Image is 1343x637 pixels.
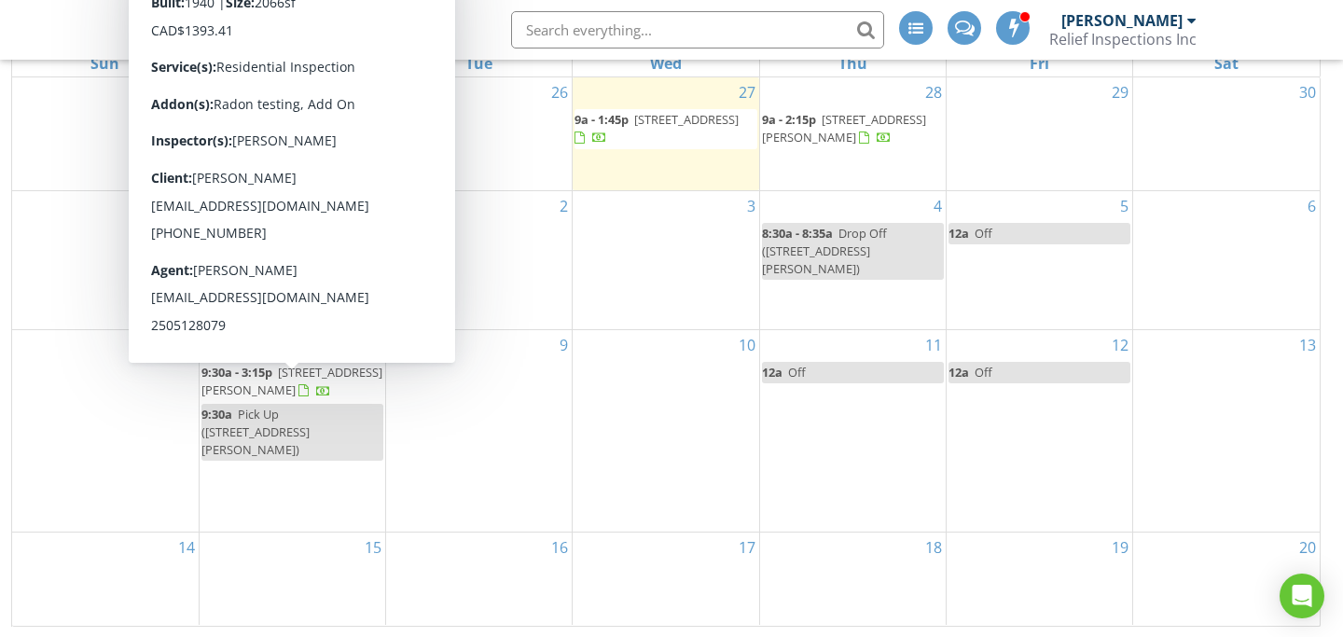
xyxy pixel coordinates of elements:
[134,25,341,64] a: SPECTORA
[87,50,123,76] a: Sunday
[386,77,573,190] td: Go to August 26, 2025
[946,77,1132,190] td: Go to August 29, 2025
[921,330,946,360] a: Go to September 11, 2025
[1280,574,1324,618] div: Open Intercom Messenger
[975,225,992,242] span: Off
[12,190,199,330] td: Go to August 31, 2025
[573,77,759,190] td: Go to August 27, 2025
[228,225,245,242] span: Off
[1108,77,1132,107] a: Go to August 29, 2025
[762,225,833,242] span: 8:30a - 8:35a
[835,50,871,76] a: Thursday
[646,50,685,76] a: Wednesday
[556,330,572,360] a: Go to September 9, 2025
[547,77,572,107] a: Go to August 26, 2025
[1295,77,1320,107] a: Go to August 30, 2025
[199,533,385,625] td: Go to September 15, 2025
[759,190,946,330] td: Go to September 4, 2025
[573,190,759,330] td: Go to September 3, 2025
[1049,30,1197,48] div: Relief Inspections Inc
[573,330,759,533] td: Go to September 10, 2025
[1133,77,1320,190] td: Go to August 30, 2025
[201,364,382,398] a: 9:30a - 3:15p [STREET_ADDRESS][PERSON_NAME]
[201,364,272,381] span: 9:30a - 3:15p
[946,533,1132,625] td: Go to September 19, 2025
[762,111,816,128] span: 9a - 2:15p
[201,364,382,398] span: [STREET_ADDRESS][PERSON_NAME]
[759,330,946,533] td: Go to September 11, 2025
[386,533,573,625] td: Go to September 16, 2025
[201,406,310,458] span: Pick Up ([STREET_ADDRESS][PERSON_NAME])
[386,330,573,533] td: Go to September 9, 2025
[462,50,496,76] a: Tuesday
[575,111,739,145] a: 9a - 1:45p [STREET_ADDRESS]
[975,364,992,381] span: Off
[201,111,355,145] span: [STREET_ADDRESS][PERSON_NAME]
[199,77,385,190] td: Go to August 25, 2025
[12,77,199,190] td: Go to August 24, 2025
[930,191,946,221] a: Go to September 4, 2025
[573,533,759,625] td: Go to September 17, 2025
[1133,533,1320,625] td: Go to September 20, 2025
[1116,191,1132,221] a: Go to September 5, 2025
[762,364,782,381] span: 12a
[12,533,199,625] td: Go to September 14, 2025
[361,533,385,562] a: Go to September 15, 2025
[948,225,969,242] span: 12a
[199,330,385,533] td: Go to September 8, 2025
[575,109,756,149] a: 9a - 1:45p [STREET_ADDRESS]
[634,111,739,128] span: [STREET_ADDRESS]
[575,111,629,128] span: 9a - 1:45p
[1133,330,1320,533] td: Go to September 13, 2025
[1108,330,1132,360] a: Go to September 12, 2025
[1133,190,1320,330] td: Go to September 6, 2025
[183,330,199,360] a: Go to September 7, 2025
[201,111,245,128] span: 12p - 4p
[174,77,199,107] a: Go to August 24, 2025
[762,111,926,145] a: 9a - 2:15p [STREET_ADDRESS][PERSON_NAME]
[199,190,385,330] td: Go to September 1, 2025
[759,77,946,190] td: Go to August 28, 2025
[762,225,887,277] span: Drop Off ([STREET_ADDRESS][PERSON_NAME])
[921,533,946,562] a: Go to September 18, 2025
[735,330,759,360] a: Go to September 10, 2025
[174,191,199,221] a: Go to August 31, 2025
[762,109,944,149] a: 9a - 2:15p [STREET_ADDRESS][PERSON_NAME]
[762,111,926,145] span: [STREET_ADDRESS][PERSON_NAME]
[556,191,572,221] a: Go to September 2, 2025
[369,191,385,221] a: Go to September 1, 2025
[201,406,232,422] span: 9:30a
[946,330,1132,533] td: Go to September 12, 2025
[547,533,572,562] a: Go to September 16, 2025
[788,364,806,381] span: Off
[369,330,385,360] a: Go to September 8, 2025
[174,533,199,562] a: Go to September 14, 2025
[188,9,341,48] span: SPECTORA
[386,190,573,330] td: Go to September 2, 2025
[743,191,759,221] a: Go to September 3, 2025
[921,77,946,107] a: Go to August 28, 2025
[12,330,199,533] td: Go to September 7, 2025
[1026,50,1053,76] a: Friday
[201,109,383,149] a: 12p - 4p [STREET_ADDRESS][PERSON_NAME]
[1304,191,1320,221] a: Go to September 6, 2025
[201,362,383,402] a: 9:30a - 3:15p [STREET_ADDRESS][PERSON_NAME]
[361,77,385,107] a: Go to August 25, 2025
[134,9,175,50] img: The Best Home Inspection Software - Spectora
[201,225,222,242] span: 12a
[1295,533,1320,562] a: Go to September 20, 2025
[735,77,759,107] a: Go to August 27, 2025
[1211,50,1242,76] a: Saturday
[1061,11,1183,30] div: [PERSON_NAME]
[948,364,969,381] span: 12a
[201,111,355,145] a: 12p - 4p [STREET_ADDRESS][PERSON_NAME]
[511,11,884,48] input: Search everything...
[1108,533,1132,562] a: Go to September 19, 2025
[946,190,1132,330] td: Go to September 5, 2025
[1295,330,1320,360] a: Go to September 13, 2025
[735,533,759,562] a: Go to September 17, 2025
[759,533,946,625] td: Go to September 18, 2025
